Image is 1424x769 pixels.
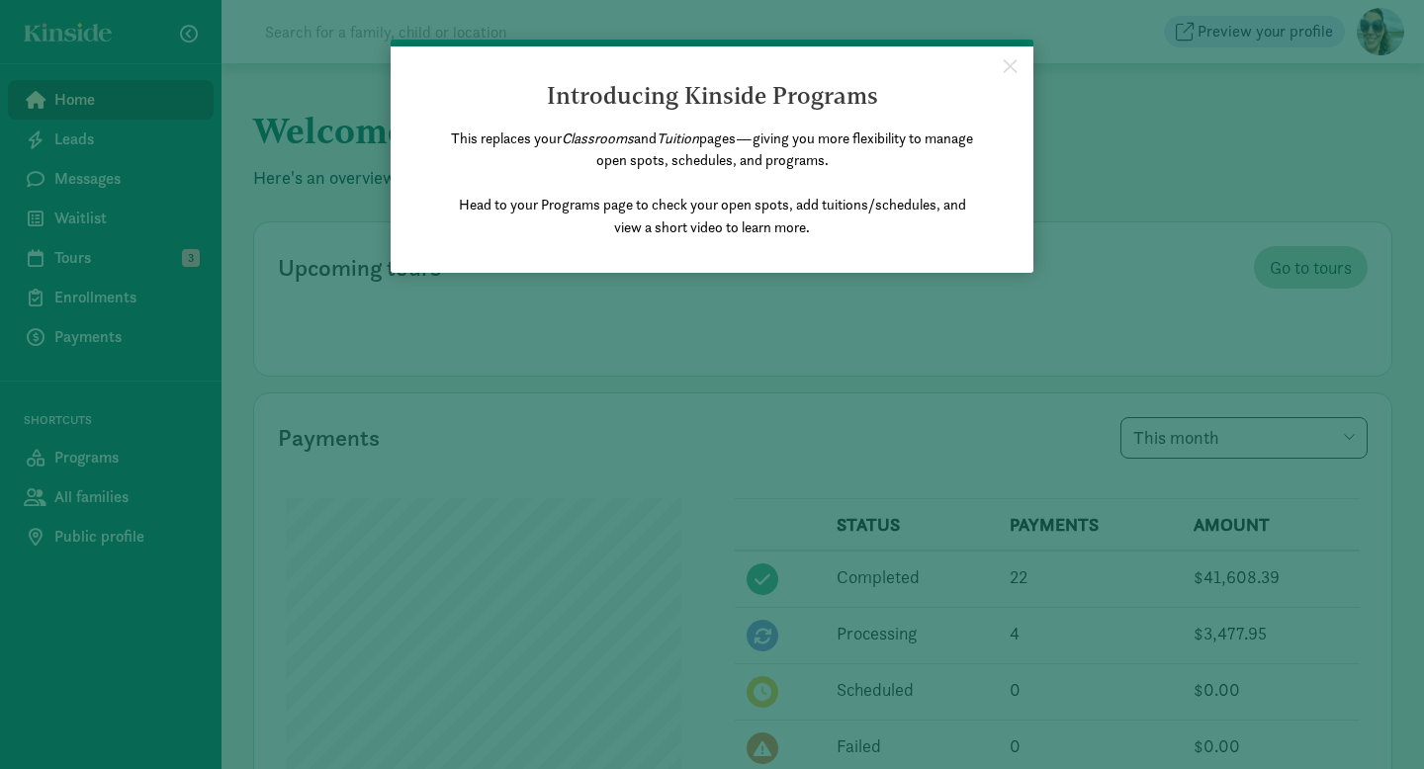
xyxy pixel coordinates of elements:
em: Classrooms [562,128,634,147]
em: Tuition [657,128,699,147]
div: current step [391,40,1033,46]
a: Close modal [993,46,1027,82]
span: This replaces your and pages—giving you more flexibility to manage open spots, schedules, and pro... [451,128,973,236]
h2: Introducing Kinside Programs [444,80,980,111]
